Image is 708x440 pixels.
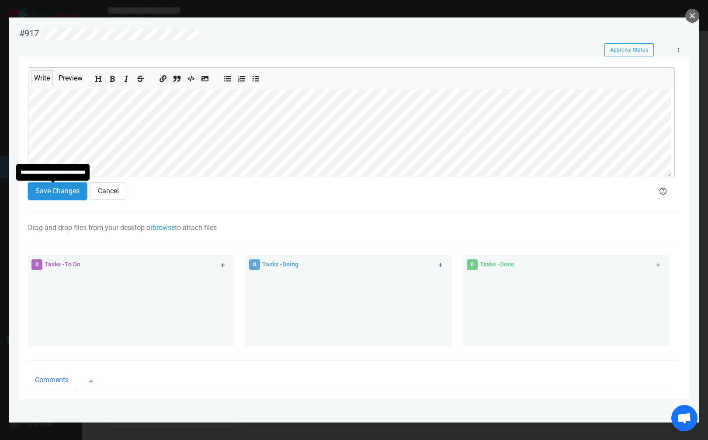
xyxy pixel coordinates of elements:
[671,405,698,431] a: Open de chat
[28,182,87,200] button: Save Changes
[200,72,210,82] button: Add image
[175,223,217,232] span: to attach files
[135,72,146,82] button: Add strikethrough text
[35,375,69,385] span: Comments
[93,72,104,82] button: Add header
[56,70,86,86] button: Preview
[172,72,182,82] button: Insert a quote
[121,72,132,82] button: Add italic text
[31,70,53,86] button: Write
[604,43,654,56] button: Approval Status
[186,72,196,82] button: Insert code
[236,72,247,82] button: Add ordered list
[153,223,175,232] a: browse
[250,72,261,82] button: Add checked list
[249,259,260,270] span: 0
[31,259,42,270] span: 0
[685,9,699,23] button: close
[158,72,168,82] button: Add a link
[28,223,153,232] span: Drag and drop files from your desktop or
[90,182,126,200] button: Cancel
[467,259,478,270] span: 0
[45,261,80,268] span: Tasks - To Do
[262,261,298,268] span: Tasks - Doing
[222,72,233,82] button: Add unordered list
[19,28,39,39] div: #917
[107,72,118,82] button: Add bold text
[480,261,514,268] span: Tasks - Done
